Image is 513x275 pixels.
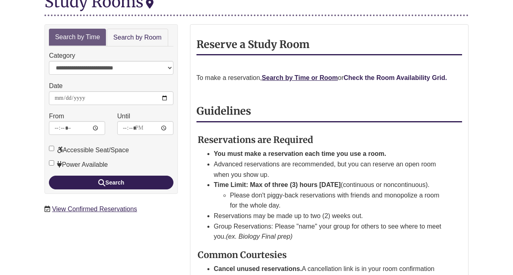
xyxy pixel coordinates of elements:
strong: Cancel unused reservations. [214,265,302,272]
label: Accessible Seat/Space [49,145,129,155]
label: Until [117,111,130,122]
strong: Reservations are Required [198,134,313,145]
strong: Common Courtesies [198,249,287,260]
li: Group Reservations: Please "name" your group for others to see where to meet you. [214,221,443,242]
p: To make a reservation, or [196,73,462,83]
a: Search by Time or Room [262,74,338,81]
li: (continuous or noncontinuous). [214,180,443,211]
input: Power Available [49,160,54,166]
input: Accessible Seat/Space [49,146,54,151]
label: From [49,111,64,122]
label: Category [49,50,75,61]
li: Please don't piggy-back reservations with friends and monopolize a room for the whole day. [230,190,443,211]
li: Advanced reservations are recommended, but you can reserve an open room when you show up. [214,159,443,180]
a: View Confirmed Reservations [52,206,137,212]
label: Power Available [49,160,108,170]
strong: Reserve a Study Room [196,38,310,51]
label: Date [49,81,63,91]
strong: You must make a reservation each time you use a room. [214,150,386,157]
a: Search by Time [49,29,106,46]
strong: Time Limit: Max of three (3) hours [DATE] [214,181,341,188]
a: Search by Room [107,29,168,47]
em: (ex. Biology Final prep) [226,233,293,240]
strong: Guidelines [196,105,251,118]
a: Check the Room Availability Grid. [344,74,447,81]
li: Reservations may be made up to two (2) weeks out. [214,211,443,221]
button: Search [49,176,173,189]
